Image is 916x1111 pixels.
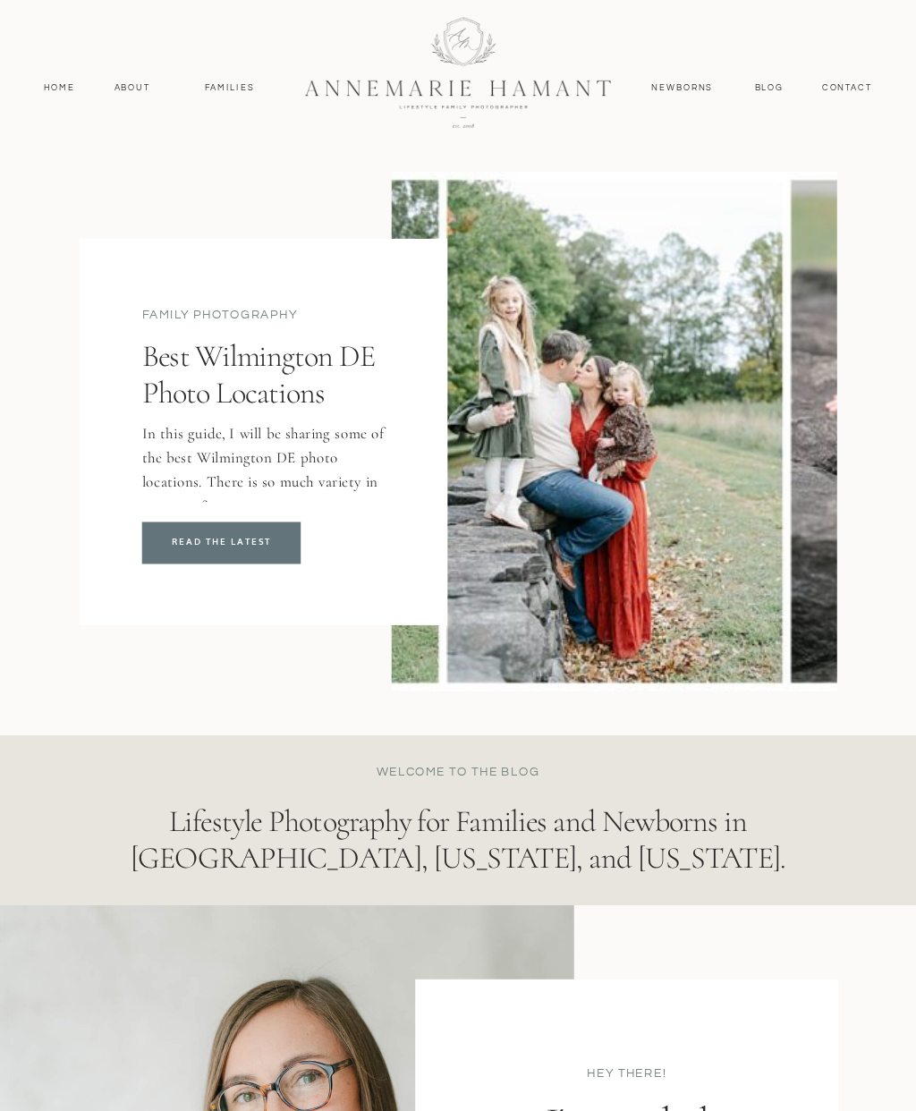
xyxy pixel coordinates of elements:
p: hey there! [496,1064,759,1078]
a: Home [37,81,81,94]
a: READ THE LATEST [148,535,294,550]
img: Brandywine Creek State Park is a perfect location for family photos in Wilmington DE [392,172,837,691]
a: Best Wilmington DE Photo Locations [142,522,301,564]
h1: Lifestyle Photography for Families and Newborns in [GEOGRAPHIC_DATA], [US_STATE], and [US_STATE]. [108,802,808,895]
h1: welcome to the blog [296,763,620,784]
a: Newborns [646,81,719,94]
a: Blog [751,81,787,94]
a: Families [195,81,264,94]
a: contact [814,81,880,94]
a: Best Wilmington DE Photo Locations [142,338,375,411]
a: About [110,81,154,94]
p: In this guide, I will be sharing some of the best Wilmington DE photo locations. There is so much... [142,421,388,666]
a: family photography [142,309,298,321]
